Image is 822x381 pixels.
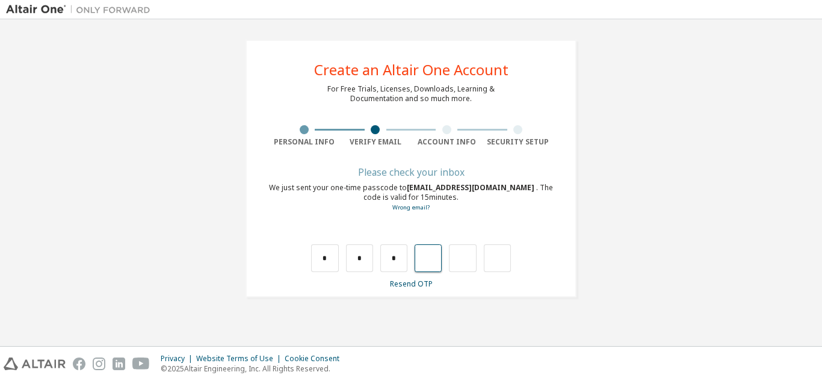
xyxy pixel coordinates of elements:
[483,137,554,147] div: Security Setup
[327,84,495,104] div: For Free Trials, Licenses, Downloads, Learning & Documentation and so much more.
[390,279,433,289] a: Resend OTP
[268,183,554,212] div: We just sent your one-time passcode to . The code is valid for 15 minutes.
[132,358,150,370] img: youtube.svg
[161,354,196,364] div: Privacy
[268,169,554,176] div: Please check your inbox
[161,364,347,374] p: © 2025 Altair Engineering, Inc. All Rights Reserved.
[392,203,430,211] a: Go back to the registration form
[411,137,483,147] div: Account Info
[340,137,412,147] div: Verify Email
[314,63,508,77] div: Create an Altair One Account
[196,354,285,364] div: Website Terms of Use
[268,137,340,147] div: Personal Info
[285,354,347,364] div: Cookie Consent
[93,358,105,370] img: instagram.svg
[113,358,125,370] img: linkedin.svg
[73,358,85,370] img: facebook.svg
[4,358,66,370] img: altair_logo.svg
[407,182,536,193] span: [EMAIL_ADDRESS][DOMAIN_NAME]
[6,4,156,16] img: Altair One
